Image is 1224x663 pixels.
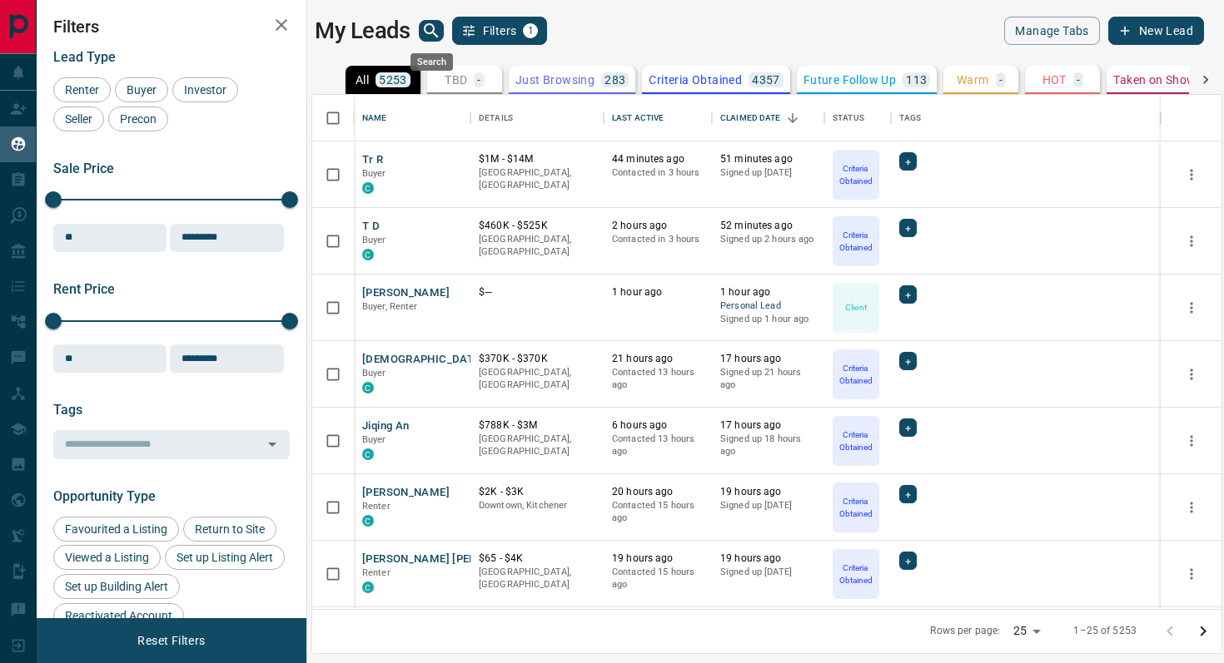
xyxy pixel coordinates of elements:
[121,83,162,96] span: Buyer
[906,74,927,86] p: 113
[354,95,470,141] div: Name
[612,352,704,366] p: 21 hours ago
[362,515,374,527] div: condos.ca
[612,152,704,166] p: 44 minutes ago
[834,229,878,254] p: Criteria Obtained
[834,562,878,586] p: Criteria Obtained
[957,74,989,86] p: Warm
[612,95,664,141] div: Last Active
[362,368,386,379] span: Buyer
[183,517,276,542] div: Return to Site
[379,74,407,86] p: 5253
[604,95,712,141] div: Last Active
[720,219,816,233] p: 52 minutes ago
[479,499,595,512] p: Downtown, Kitchener
[899,152,917,171] div: +
[53,517,179,542] div: Favourited a Listing
[612,219,704,233] p: 2 hours ago
[1179,562,1204,586] button: more
[720,152,816,166] p: 51 minutes ago
[53,574,180,599] div: Set up Building Alert
[479,552,595,566] p: $65 - $4K
[410,53,453,71] div: Search
[712,95,824,141] div: Claimed Date
[1042,74,1067,86] p: HOT
[59,112,98,126] span: Seller
[53,17,290,37] h2: Filters
[891,95,1161,141] div: Tags
[362,567,391,578] span: Renter
[59,83,105,96] span: Renter
[479,166,595,192] p: [GEOGRAPHIC_DATA], [GEOGRAPHIC_DATA]
[834,428,878,453] p: Criteria Obtained
[720,299,816,314] span: Personal Lead
[362,235,386,245] span: Buyer
[445,74,467,86] p: TBD
[362,182,374,194] div: condos.ca
[362,301,418,312] span: Buyer, Renter
[720,366,816,392] p: Signed up 21 hours ago
[362,249,374,260] div: condos.ca
[720,233,816,246] p: Signed up 2 hours ago
[905,353,911,369] span: +
[1179,295,1204,320] button: more
[479,485,595,499] p: $2K - $3K
[53,49,116,65] span: Lead Type
[720,499,816,512] p: Signed up [DATE]
[612,499,704,525] p: Contacted 15 hours ago
[833,95,864,141] div: Status
[720,418,816,433] p: 17 hours ago
[53,488,156,504] span: Opportunity Type
[899,219,917,237] div: +
[612,566,704,591] p: Contacted 15 hours ago
[419,20,444,42] button: search button
[905,153,911,170] span: +
[824,95,891,141] div: Status
[1007,619,1047,643] div: 25
[720,95,781,141] div: Claimed Date
[905,286,911,303] span: +
[999,74,1003,86] p: -
[905,486,911,502] span: +
[362,152,384,168] button: Tr R
[899,352,917,370] div: +
[315,17,410,44] h1: My Leads
[362,434,386,445] span: Buyer
[905,552,911,569] span: +
[362,448,374,460] div: condos.ca
[612,552,704,566] p: 19 hours ago
[781,106,804,130] button: Sort
[53,77,111,102] div: Renter
[479,366,595,392] p: [GEOGRAPHIC_DATA], [GEOGRAPHIC_DATA]
[649,74,742,86] p: Criteria Obtained
[1113,74,1219,86] p: Taken on Showings
[612,418,704,433] p: 6 hours ago
[899,95,922,141] div: Tags
[612,485,704,499] p: 20 hours ago
[362,485,450,501] button: [PERSON_NAME]
[612,233,704,246] p: Contacted in 3 hours
[53,402,82,418] span: Tags
[479,95,513,141] div: Details
[479,152,595,166] p: $1M - $14M
[479,418,595,433] p: $788K - $3M
[362,552,540,567] button: [PERSON_NAME] [PERSON_NAME]
[479,219,595,233] p: $460K - $525K
[720,285,816,299] p: 1 hour ago
[899,485,917,503] div: +
[362,382,374,393] div: condos.ca
[1077,74,1080,86] p: -
[1187,615,1220,648] button: Go to next page
[114,112,162,126] span: Precon
[1179,162,1204,187] button: more
[1179,428,1204,453] button: more
[720,166,816,180] p: Signed up [DATE]
[720,552,816,566] p: 19 hours ago
[127,626,216,655] button: Reset Filters
[362,285,450,301] button: [PERSON_NAME]
[172,77,238,102] div: Investor
[612,366,704,392] p: Contacted 13 hours ago
[362,352,517,368] button: [DEMOGRAPHIC_DATA] OIHof
[612,166,704,180] p: Contacted in 3 hours
[53,545,161,570] div: Viewed a Listing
